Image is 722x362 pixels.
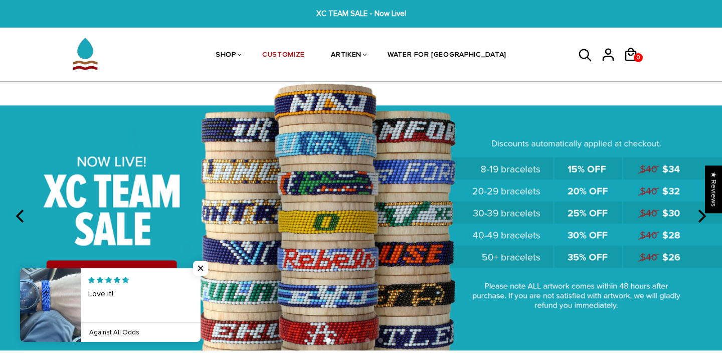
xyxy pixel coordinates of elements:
[262,29,305,82] a: CUSTOMIZE
[388,29,506,82] a: WATER FOR [GEOGRAPHIC_DATA]
[690,205,712,227] button: next
[705,165,722,213] div: Click to open Judge.me floating reviews tab
[10,205,32,227] button: previous
[634,51,642,65] span: 0
[223,8,499,20] span: XC TEAM SALE - Now Live!
[193,261,208,276] span: Close popup widget
[216,29,236,82] a: SHOP
[331,29,362,82] a: ARTIKEN
[623,65,646,67] a: 0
